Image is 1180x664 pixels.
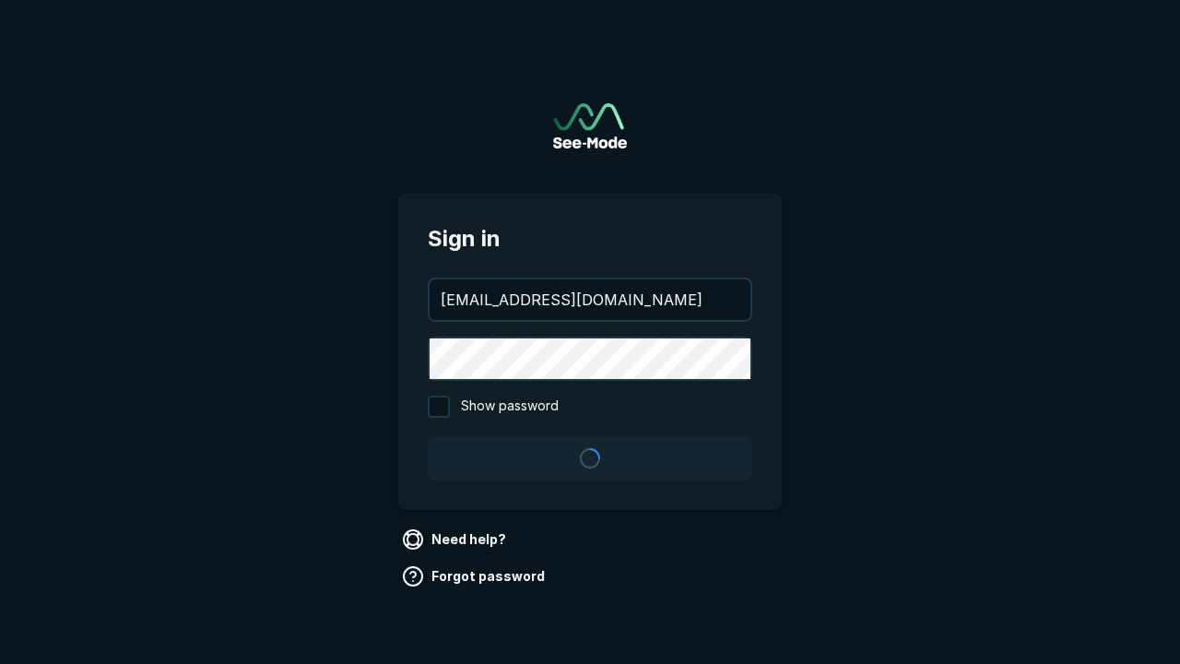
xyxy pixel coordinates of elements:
a: Go to sign in [553,103,627,148]
img: See-Mode Logo [553,103,627,148]
span: Show password [461,396,559,418]
span: Sign in [428,222,752,255]
a: Need help? [398,525,513,554]
input: your@email.com [430,279,750,320]
a: Forgot password [398,562,552,591]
